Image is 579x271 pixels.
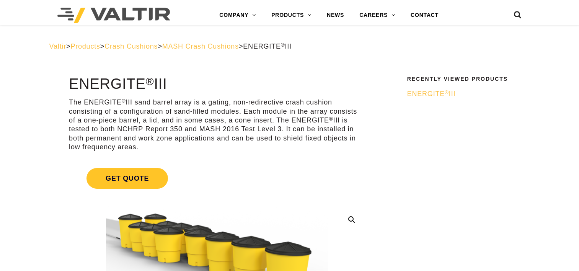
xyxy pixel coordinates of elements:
[281,42,285,48] sup: ®
[57,8,170,23] img: Valtir
[70,42,100,50] a: Products
[49,42,66,50] a: Valtir
[407,76,525,82] h2: Recently Viewed Products
[146,75,154,87] sup: ®
[407,90,456,98] span: ENERGITE III
[162,42,239,50] a: MASH Crash Cushions
[69,76,365,92] h1: ENERGITE III
[407,90,525,98] a: ENERGITE®III
[445,90,449,95] sup: ®
[104,42,158,50] a: Crash Cushions
[49,42,530,51] div: > > > >
[69,159,365,198] a: Get Quote
[329,116,333,122] sup: ®
[69,98,365,152] p: The ENERGITE III sand barrel array is a gating, non-redirective crash cushion consisting of a con...
[122,98,126,104] sup: ®
[352,8,403,23] a: CAREERS
[264,8,319,23] a: PRODUCTS
[319,8,352,23] a: NEWS
[212,8,264,23] a: COMPANY
[243,42,292,50] span: ENERGITE III
[86,168,168,189] span: Get Quote
[403,8,446,23] a: CONTACT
